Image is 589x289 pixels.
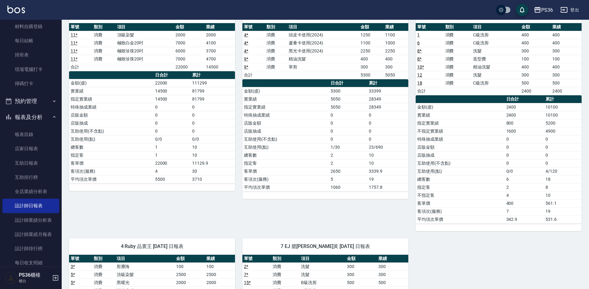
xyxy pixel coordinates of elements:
td: 1757.8 [367,183,408,191]
td: 頭皮卡使用(2024) [287,31,359,39]
td: 0 [367,119,408,127]
td: 總客數 [69,143,154,151]
td: 6000 [174,47,204,55]
img: Person [5,272,17,284]
th: 業績 [384,23,408,31]
td: 互助使用(點) [69,135,154,143]
td: 19 [544,207,582,215]
td: 0 [367,135,408,143]
a: 每日收支明細 [2,256,59,270]
td: 5 [329,175,367,183]
td: 洗髮 [299,270,345,279]
th: 金額 [359,23,384,31]
td: 30 [191,167,235,175]
td: 剪瀏海 [115,262,174,270]
td: 消費 [271,279,300,287]
a: 12 [417,72,422,77]
div: PS36 [541,6,553,14]
td: 洗髮 [299,262,345,270]
td: 18 [544,175,582,183]
td: 0 [505,135,544,143]
td: 1 [154,151,191,159]
td: 10100 [544,111,582,119]
td: 特殊抽成業績 [242,111,329,119]
td: 頂級染髮 [115,270,174,279]
td: 金額(虛) [69,79,154,87]
td: 客項次(服務) [69,167,154,175]
button: PS36 [531,4,555,16]
td: 客項次(服務) [416,207,505,215]
td: 100 [520,55,551,63]
td: 黑光卡使用(2024) [287,47,359,55]
td: 7000 [174,39,204,47]
th: 單號 [69,23,92,31]
td: 互助使用(不含點) [416,159,505,167]
th: 類別 [271,255,300,263]
td: 2400 [505,103,544,111]
td: 2250 [359,47,384,55]
td: 4700 [204,55,235,63]
td: 300 [520,71,551,79]
td: 2000 [174,31,204,39]
td: 指定實業績 [69,95,154,103]
td: 實業績 [69,87,154,95]
td: 3710 [191,175,235,183]
td: 洗髮 [472,71,520,79]
td: B級洗剪 [299,279,345,287]
td: C級洗剪 [472,39,520,47]
td: 500 [345,279,377,287]
td: 0 [154,127,191,135]
td: 消費 [444,39,472,47]
td: 合計 [242,71,265,79]
td: 消費 [444,47,472,55]
a: 掃碼打卡 [2,76,59,91]
th: 累計 [191,71,235,79]
td: 400 [551,63,582,71]
td: 14500 [154,87,191,95]
td: 消費 [265,31,287,39]
a: 18 [417,81,422,85]
td: 0 [191,103,235,111]
td: 1100 [359,39,384,47]
a: 每日結帳 [2,34,59,48]
td: 0/0 [191,135,235,143]
td: C級洗剪 [472,79,520,87]
button: save [516,4,528,16]
td: 合計 [69,63,92,71]
td: 互助使用(不含點) [242,135,329,143]
td: 消費 [92,31,115,39]
td: 消費 [92,262,115,270]
td: 2400 [551,87,582,95]
td: 100 [175,262,205,270]
td: 平均項次單價 [242,183,329,191]
a: 6 [417,40,420,45]
td: 合計 [416,87,444,95]
td: 0/0 [154,135,191,143]
a: 現場電腦打卡 [2,62,59,76]
span: 4 Ruby 品寰王 [DATE] 日報表 [76,243,228,250]
th: 項目 [299,255,345,263]
th: 金額 [175,255,205,263]
table: a dense table [69,71,235,184]
td: 300 [551,47,582,55]
td: 總客數 [242,151,329,159]
th: 類別 [265,23,287,31]
td: 消費 [92,270,115,279]
td: 0 [544,143,582,151]
td: 10 [367,151,408,159]
td: 400 [520,63,551,71]
td: 0 [505,143,544,151]
td: 黑曜光 [115,279,174,287]
td: 10 [191,151,235,159]
td: 100 [205,262,235,270]
td: 店販抽成 [69,119,154,127]
td: 19 [367,175,408,183]
td: 消費 [265,47,287,55]
td: 111299 [191,79,235,87]
td: 7000 [174,55,204,63]
a: 設計師日報表 [2,199,59,213]
td: 0 [154,103,191,111]
td: 指定客 [69,151,154,159]
th: 項目 [116,23,174,31]
a: 排班表 [2,48,59,62]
